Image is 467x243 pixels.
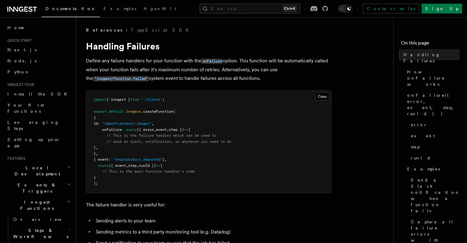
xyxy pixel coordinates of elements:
[167,127,169,132] span: ,
[173,109,175,114] span: (
[7,120,59,131] span: Leveraging Steps
[128,163,137,168] span: step
[107,97,130,102] span: { inngest }
[5,199,66,211] span: Inngest Functions
[5,117,72,134] a: Leveraging Steps
[113,157,162,162] span: "shop/product.imported"
[283,6,297,12] kbd: Ctrl+K
[407,69,460,87] span: How onFailure works
[137,163,139,168] span: ,
[86,57,332,83] p: Define any failure handlers for your function with the option. This function will be automaticall...
[154,127,156,132] span: ,
[102,127,122,132] span: onFailure
[5,22,72,33] a: Home
[98,163,109,168] span: async
[162,97,165,102] span: ;
[188,127,190,132] span: {
[94,109,107,114] span: export
[408,141,460,152] a: step
[5,38,32,43] span: Quick start
[96,151,98,156] span: ,
[86,27,122,33] span: References
[102,169,195,174] span: // This is the main function handler's code
[5,55,72,66] a: Node.js
[5,88,72,100] a: Install the SDK
[144,6,176,11] span: AgentKit
[109,109,124,114] span: default
[96,145,98,150] span: ,
[408,174,460,216] a: Send a Slack notification when a function fails
[5,156,25,161] span: Features
[103,6,136,11] span: Examples
[201,59,223,64] code: onFailure
[7,58,37,63] span: Node.js
[401,49,460,66] a: Handling Failures
[11,214,72,225] a: Overview
[405,163,460,174] a: Examples
[5,182,67,194] span: Events & Triggers
[411,122,427,128] span: error
[411,177,460,214] span: Send a Slack notification when a function fails
[13,217,76,222] span: Overview
[5,162,72,179] button: Local Development
[403,52,460,64] span: Handling Failures
[141,97,162,102] span: "./client"
[422,4,462,14] a: Sign Up
[401,39,460,49] h4: On this page
[7,92,71,96] span: Install the SDK
[102,121,152,126] span: "import-product-images"
[94,228,332,236] li: Sending metrics to a third party monitoring tool (e.g. Datadog)
[169,127,184,132] span: step })
[5,197,72,214] button: Inngest Functions
[45,6,96,11] span: Documentation
[94,145,96,150] span: }
[165,157,167,162] span: ,
[94,116,96,120] span: {
[405,90,460,119] a: onFailure({ error, event, step, runId })
[5,66,72,77] a: Python
[405,66,460,90] a: How onFailure works
[152,121,154,126] span: ,
[126,109,141,114] span: inngest
[408,119,460,130] a: error
[107,139,231,144] span: // send an alert, notification, or whatever you need to do
[93,76,149,81] code: "inngest/function.failed"
[94,97,107,102] span: import
[94,217,332,225] li: Sending alerts to your team
[42,2,100,17] a: Documentation
[7,137,60,148] span: Setting up your app
[109,157,111,162] span: :
[98,121,100,126] span: :
[109,163,126,168] span: ({ event
[131,27,193,33] a: TypeScript SDK
[11,227,68,240] span: Steps & Workflows
[408,152,460,163] a: runId
[94,121,98,126] span: id
[122,127,124,132] span: :
[363,4,419,14] a: Contact sales
[139,163,156,168] span: runId })
[126,163,128,168] span: ,
[200,4,300,14] button: Search...Ctrl+K
[338,5,353,12] button: Toggle dark mode
[86,41,332,52] h1: Handling Failures
[100,2,140,17] a: Examples
[130,97,139,102] span: from
[5,165,67,177] span: Local Development
[86,201,332,209] p: The failure handler is very useful for:
[94,175,96,180] span: }
[5,82,34,87] span: Inngest tour
[94,157,109,162] span: { event
[94,151,96,156] span: }
[411,155,431,161] span: runId
[140,2,180,17] a: AgentKit
[137,127,154,132] span: ({ error
[94,181,98,186] span: );
[107,133,216,138] span: // This is the failure handler which can be used to
[5,179,72,197] button: Events & Triggers
[93,75,149,81] a: "inngest/function.failed"
[5,44,72,55] a: Next.js
[162,157,165,162] span: }
[11,225,72,242] button: Steps & Workflows
[7,25,25,31] span: Home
